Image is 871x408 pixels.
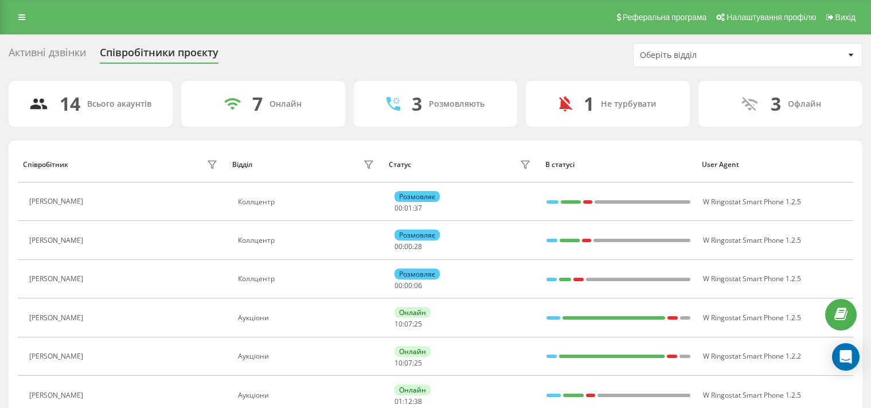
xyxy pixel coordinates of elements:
div: Відділ [232,161,252,169]
div: Онлайн [269,99,302,109]
div: Коллцентр [238,236,377,244]
span: 00 [404,281,412,290]
span: 07 [404,319,412,329]
span: 00 [395,242,403,251]
div: : : [395,320,422,328]
div: 3 [771,93,781,115]
span: 01 [395,397,403,406]
span: W Ringostat Smart Phone 1.2.5 [703,390,801,400]
span: 10 [395,319,403,329]
span: Реферальна програма [623,13,707,22]
div: [PERSON_NAME] [29,391,86,399]
span: 12 [404,397,412,406]
span: W Ringostat Smart Phone 1.2.5 [703,313,801,322]
div: Не турбувати [601,99,657,109]
span: 25 [414,358,422,368]
div: [PERSON_NAME] [29,275,86,283]
div: [PERSON_NAME] [29,236,86,244]
div: Всього акаунтів [87,99,151,109]
span: W Ringostat Smart Phone 1.2.2 [703,351,801,361]
span: 25 [414,319,422,329]
div: : : [395,243,422,251]
div: : : [395,398,422,406]
div: User Agent [702,161,847,169]
div: Онлайн [395,384,431,395]
div: 14 [60,93,80,115]
div: Співробітник [23,161,68,169]
div: Співробітники проєкту [100,46,218,64]
div: Оберіть відділ [640,50,777,60]
div: Офлайн [788,99,821,109]
div: Коллцентр [238,198,377,206]
span: W Ringostat Smart Phone 1.2.5 [703,235,801,245]
div: Аукціони [238,314,377,322]
span: 00 [404,242,412,251]
div: Активні дзвінки [9,46,86,64]
div: Розмовляє [395,191,440,202]
div: : : [395,359,422,367]
div: Розмовляє [395,269,440,279]
span: Налаштування профілю [727,13,816,22]
div: 3 [412,93,422,115]
span: 28 [414,242,422,251]
div: Онлайн [395,346,431,357]
div: Статус [389,161,411,169]
span: 07 [404,358,412,368]
div: : : [395,282,422,290]
span: 10 [395,358,403,368]
div: Аукціони [238,352,377,360]
span: 38 [414,397,422,406]
span: 01 [404,203,412,213]
div: Open Intercom Messenger [832,343,860,371]
span: 06 [414,281,422,290]
div: Онлайн [395,307,431,318]
div: Коллцентр [238,275,377,283]
div: : : [395,204,422,212]
div: Розмовляють [429,99,485,109]
span: 00 [395,281,403,290]
div: [PERSON_NAME] [29,314,86,322]
div: В статусі [545,161,691,169]
div: 7 [252,93,263,115]
span: W Ringostat Smart Phone 1.2.5 [703,197,801,207]
span: Вихід [835,13,856,22]
div: Розмовляє [395,230,440,240]
span: W Ringostat Smart Phone 1.2.5 [703,274,801,283]
div: [PERSON_NAME] [29,197,86,205]
span: 00 [395,203,403,213]
div: 1 [584,93,594,115]
div: Аукціони [238,391,377,399]
span: 37 [414,203,422,213]
div: [PERSON_NAME] [29,352,86,360]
